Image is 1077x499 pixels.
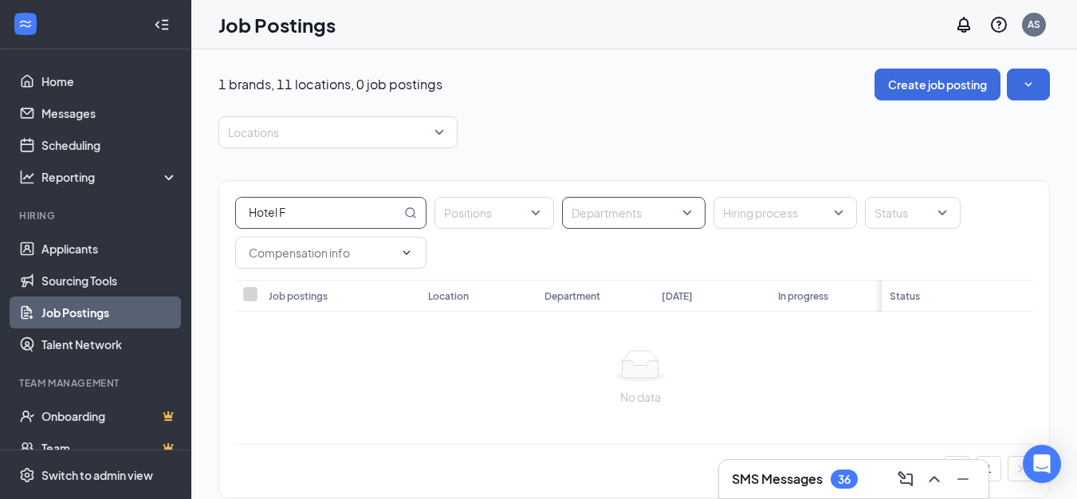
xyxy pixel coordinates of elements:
[1008,456,1033,481] li: Next Page
[19,169,35,185] svg: Analysis
[1008,456,1033,481] button: right
[953,470,973,489] svg: Minimize
[248,388,1032,406] div: No data
[1028,18,1040,31] div: AS
[41,400,178,432] a: OnboardingCrown
[18,16,33,32] svg: WorkstreamLogo
[41,265,178,297] a: Sourcing Tools
[977,457,1000,481] a: 1
[732,470,823,488] h3: SMS Messages
[925,470,944,489] svg: ChevronUp
[944,456,969,481] button: left
[896,470,915,489] svg: ComposeMessage
[976,456,1001,481] li: 1
[41,432,178,464] a: TeamCrown
[838,473,851,486] div: 36
[922,466,947,492] button: ChevronUp
[950,466,976,492] button: Minimize
[41,297,178,328] a: Job Postings
[544,289,600,303] div: Department
[1007,69,1050,100] button: SmallChevronDown
[41,169,179,185] div: Reporting
[400,246,413,259] svg: ChevronDown
[218,11,336,38] h1: Job Postings
[41,328,178,360] a: Talent Network
[41,129,178,161] a: Scheduling
[428,289,469,303] div: Location
[41,97,178,129] a: Messages
[954,15,973,34] svg: Notifications
[236,198,401,228] input: Search job postings
[1020,77,1036,92] svg: SmallChevronDown
[1016,464,1025,473] span: right
[41,467,153,483] div: Switch to admin view
[269,289,328,303] div: Job postings
[19,209,175,222] div: Hiring
[770,280,886,312] th: In progress
[41,233,178,265] a: Applicants
[875,69,1000,100] button: Create job posting
[19,467,35,483] svg: Settings
[154,17,170,33] svg: Collapse
[654,280,770,312] th: [DATE]
[944,456,969,481] li: Previous Page
[893,466,918,492] button: ComposeMessage
[882,280,1001,312] th: Status
[1023,445,1061,483] div: Open Intercom Messenger
[249,244,394,261] input: Compensation info
[19,376,175,390] div: Team Management
[218,76,442,93] p: 1 brands, 11 locations, 0 job postings
[41,65,178,97] a: Home
[989,15,1008,34] svg: QuestionInfo
[404,206,417,219] svg: MagnifyingGlass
